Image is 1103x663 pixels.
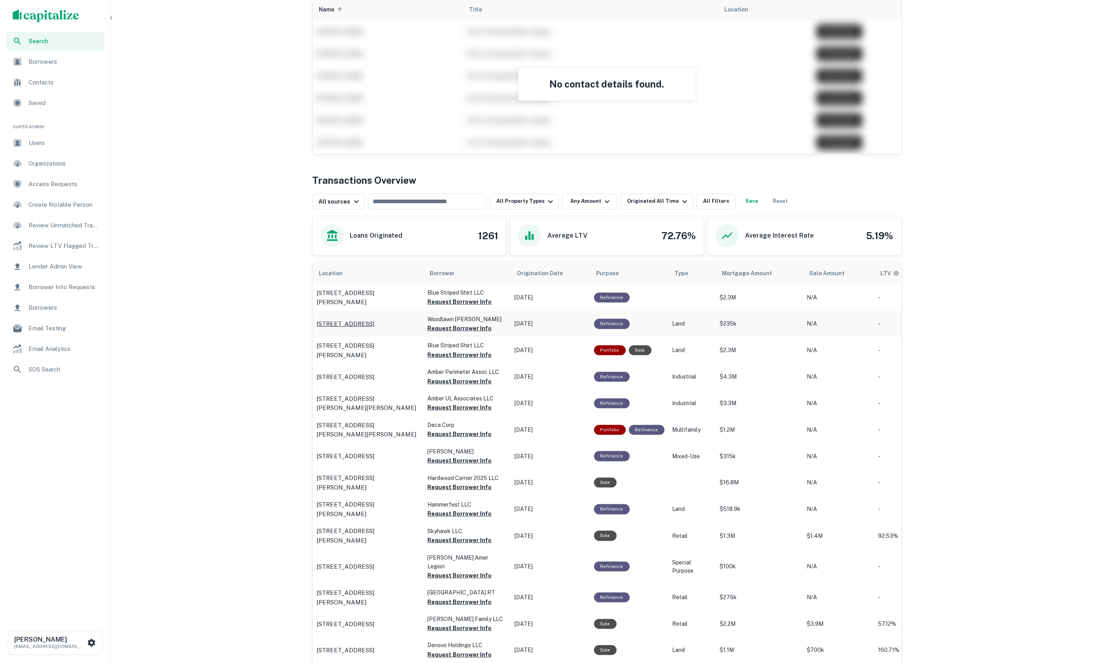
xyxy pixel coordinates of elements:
[29,221,99,230] span: Review Unmatched Transactions
[29,262,99,271] span: Lender Admin View
[720,293,799,302] p: $2.3M
[515,562,586,571] p: [DATE]
[629,345,652,355] div: Sale
[317,473,420,492] a: [STREET_ADDRESS][PERSON_NAME]
[672,646,712,654] p: Land
[317,394,420,413] a: [STREET_ADDRESS][PERSON_NAME][PERSON_NAME]
[878,399,914,408] p: -
[29,241,99,251] span: Review LTV Flagged Transactions
[6,175,104,194] div: Access Requests
[1063,600,1103,638] iframe: Chat Widget
[594,319,630,329] div: This loan purpose was for refinancing
[428,350,492,360] button: Request Borrower Info
[515,452,586,461] p: [DATE]
[428,535,492,545] button: Request Borrower Info
[428,641,507,650] p: Denovo Holdings LLC
[515,478,586,487] p: [DATE]
[428,421,507,429] p: Deca Corp
[739,194,764,210] button: Save your search to get updates of matches that match your search criteria.
[594,425,626,435] div: This is a portfolio loan with 2 properties
[428,571,492,580] button: Request Borrower Info
[596,269,629,278] span: Purpose
[547,231,587,240] h6: Average LTV
[428,368,507,376] p: Amber Perimeter Assoc LLC
[428,650,492,659] button: Request Borrower Info
[313,262,424,284] th: Location
[317,372,420,382] a: [STREET_ADDRESS]
[594,451,630,461] div: This loan purpose was for refinancing
[867,229,893,243] h4: 5.19%
[428,456,492,465] button: Request Borrower Info
[428,500,507,509] p: Hammerfest LLC
[511,262,590,284] th: Origination Date
[720,320,799,328] p: $235k
[720,562,799,571] p: $100k
[317,452,420,461] a: [STREET_ADDRESS]
[6,73,104,92] a: Contacts
[720,399,799,408] p: $3.3M
[768,194,793,210] button: Reset
[803,262,874,284] th: Sale Amount
[29,37,99,46] span: Search
[720,478,799,487] p: $16.8M
[6,339,104,358] div: Email Analytics
[319,269,353,278] span: Location
[13,10,79,22] img: capitalize-logo.png
[317,421,420,439] a: [STREET_ADDRESS][PERSON_NAME][PERSON_NAME]
[8,631,103,655] button: [PERSON_NAME][EMAIL_ADDRESS][DOMAIN_NAME]
[720,532,799,540] p: $1.3M
[528,77,686,91] h4: No contact details found.
[878,346,914,354] p: -
[428,597,492,607] button: Request Borrower Info
[594,504,630,514] div: This loan purpose was for refinancing
[720,346,799,354] p: $2.3M
[807,399,871,408] p: N/A
[515,373,586,381] p: [DATE]
[807,562,871,571] p: N/A
[29,282,99,292] span: Borrower Info Requests
[6,236,104,255] a: Review LTV Flagged Transactions
[807,646,871,654] p: $700k
[594,531,617,541] div: Sale
[6,319,104,338] div: Email Testing
[29,324,99,333] span: Email Testing
[428,288,507,297] p: Blue Striped Shirt LLC
[6,133,104,152] a: Users
[29,344,99,354] span: Email Analytics
[29,57,99,67] span: Borrowers
[428,324,492,333] button: Request Borrower Info
[720,505,799,513] p: $518.9k
[878,478,914,487] p: -
[6,298,104,317] a: Borrowers
[515,593,586,602] p: [DATE]
[716,262,803,284] th: Mortgage Amount
[720,593,799,602] p: $275k
[594,619,617,629] div: Sale
[317,562,420,572] a: [STREET_ADDRESS]
[424,262,511,284] th: Borrower
[317,526,420,545] a: [STREET_ADDRESS][PERSON_NAME]
[878,532,914,540] p: 92.53%
[428,429,492,439] button: Request Borrower Info
[878,505,914,513] p: -
[627,197,690,206] div: Originated All Time
[675,269,688,278] span: Type
[807,373,871,381] p: N/A
[594,372,630,382] div: This loan purpose was for refinancing
[594,345,626,355] div: This is a portfolio loan with 2 properties
[874,262,918,284] th: LTVs displayed on the website are for informational purposes only and may be reported incorrectly...
[6,216,104,235] a: Review Unmatched Transactions
[878,452,914,461] p: -
[29,78,99,87] span: Contacts
[720,620,799,628] p: $2.2M
[594,398,630,408] div: This loan purpose was for refinancing
[745,231,814,240] h6: Average Interest Rate
[720,452,799,461] p: $315k
[629,425,665,435] div: This loan purpose was for refinancing
[317,288,420,307] a: [STREET_ADDRESS][PERSON_NAME]
[807,346,871,354] p: N/A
